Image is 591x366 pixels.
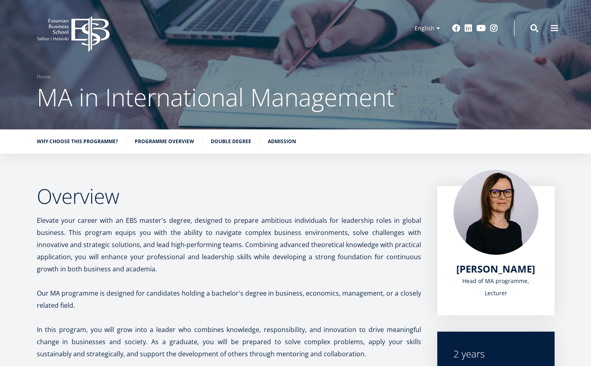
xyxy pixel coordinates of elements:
div: Head of MA programme, Lecturer [453,275,538,299]
span: [PERSON_NAME] [456,262,535,275]
img: Piret Masso [453,170,538,255]
a: Admission [268,138,296,146]
a: Instagram [490,24,498,32]
a: Linkedin [464,24,472,32]
h2: Overview [37,186,421,206]
div: 2 years [453,348,538,360]
span: Elevate your career with an EBS master's degree, designed to prepare ambitious individuals for le... [37,216,421,273]
a: [PERSON_NAME] [456,263,535,275]
a: Why choose this programme? [37,138,118,146]
a: Home [37,73,51,81]
a: Double Degree [211,138,251,146]
span: MA in International Management [37,80,394,114]
a: Facebook [452,24,460,32]
a: Youtube [477,24,486,32]
a: Programme overview [135,138,194,146]
p: Our MA programme is designed for candidates holding a bachelor's degree in business, economics, m... [37,287,421,311]
p: In this program, you will grow into a leader who combines knowledge, responsibility, and innovati... [37,324,421,360]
